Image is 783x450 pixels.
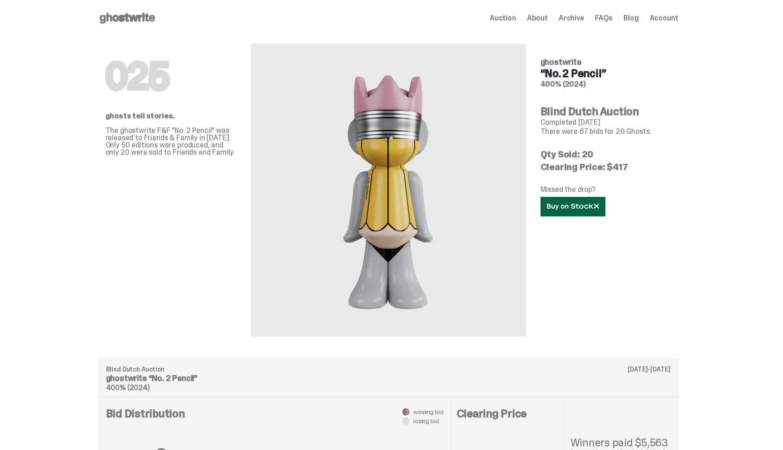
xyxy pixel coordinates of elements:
[106,127,236,156] p: The ghostwrite F&F "No. 2 Pencil" was released to Friends & Family in [DATE]. Only 50 editions we...
[541,128,671,135] p: There were 67 bids for 20 Ghosts.
[106,383,150,392] span: 400% (2024)
[106,58,236,94] h1: 025
[623,15,638,22] a: Blog
[318,65,458,315] img: ghostwrite&ldquo;No. 2 Pencil&rdquo;
[106,374,671,382] p: ghostwrite “No. 2 Pencil”
[628,366,670,372] p: [DATE]-[DATE]
[413,409,443,415] span: winning bid
[106,408,444,448] h4: Bid Distribution
[106,112,236,120] p: ghosts tell stories.
[457,408,559,419] h4: Clearing Price
[541,119,671,126] p: Completed [DATE]
[541,162,671,171] p: Clearing Price: $417
[541,68,671,79] h4: “No. 2 Pencil”
[527,15,548,22] a: About
[650,15,678,22] a: Account
[541,79,586,89] span: 400% (2024)
[541,150,671,159] p: Qty Sold: 20
[413,418,439,424] span: losing bid
[559,15,584,22] a: Archive
[595,15,613,22] a: FAQs
[541,106,671,117] h4: Blind Dutch Auction
[541,186,671,193] p: Missed the drop?
[490,15,516,22] a: Auction
[106,366,671,372] p: Blind Dutch Auction
[541,57,581,68] span: ghostwrite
